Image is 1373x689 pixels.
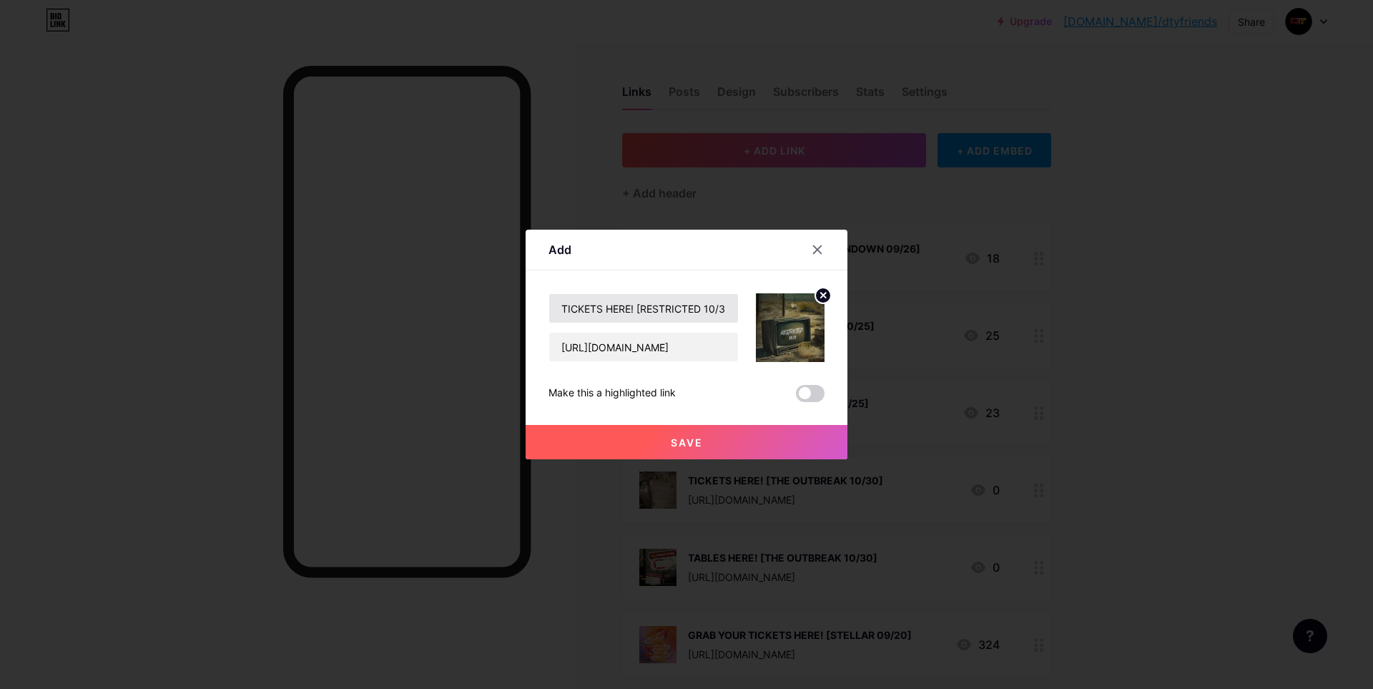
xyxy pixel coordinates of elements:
[526,425,847,459] button: Save
[548,241,571,258] div: Add
[549,333,738,361] input: URL
[548,385,676,402] div: Make this a highlighted link
[671,436,703,449] span: Save
[756,293,825,362] img: link_thumbnail
[549,294,738,323] input: Title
